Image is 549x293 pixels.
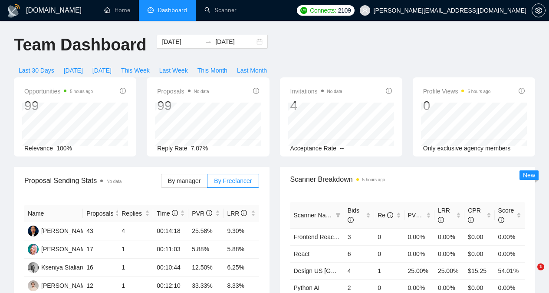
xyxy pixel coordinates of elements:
[241,210,247,216] span: info-circle
[205,38,212,45] span: to
[197,66,227,75] span: This Month
[157,145,187,152] span: Reply Rate
[434,245,464,262] td: 0.00%
[28,226,39,236] img: AM
[83,259,118,277] td: 16
[362,7,368,13] span: user
[153,259,188,277] td: 00:10:44
[205,38,212,45] span: swap-right
[70,89,93,94] time: 5 hours ago
[188,222,224,240] td: 25.58%
[215,37,255,47] input: End date
[438,217,444,223] span: info-circle
[153,240,188,259] td: 00:11:03
[106,179,122,184] span: No data
[206,210,212,216] span: info-circle
[294,250,310,257] a: React
[157,210,178,217] span: Time
[83,222,118,240] td: 43
[191,145,208,152] span: 7.07%
[148,7,154,13] span: dashboard
[41,226,91,236] div: [PERSON_NAME]
[519,263,540,284] iframe: Intercom live chat
[188,259,224,277] td: 12.50%
[237,66,267,75] span: Last Month
[162,37,201,47] input: Start date
[24,205,83,222] th: Name
[495,228,525,245] td: 0.00%
[88,63,116,77] button: [DATE]
[290,97,342,114] div: 4
[28,263,92,270] a: KSKseniya Staliarova
[404,262,434,279] td: 25.00%
[41,244,91,254] div: [PERSON_NAME]
[498,207,514,223] span: Score
[386,88,392,94] span: info-circle
[334,209,342,222] span: filter
[387,212,393,218] span: info-circle
[224,240,259,259] td: 5.88%
[83,205,118,222] th: Proposals
[340,145,344,152] span: --
[120,88,126,94] span: info-circle
[64,66,83,75] span: [DATE]
[495,245,525,262] td: 0.00%
[404,245,434,262] td: 0.00%
[290,145,337,152] span: Acceptance Rate
[92,66,112,75] span: [DATE]
[438,207,450,223] span: LRR
[434,228,464,245] td: 0.00%
[118,259,153,277] td: 1
[224,222,259,240] td: 9.30%
[188,240,224,259] td: 5.88%
[24,86,93,97] span: Opportunities
[290,174,525,185] span: Scanner Breakdown
[214,177,252,184] span: By Freelancer
[59,63,88,77] button: [DATE]
[227,210,247,217] span: LRR
[348,217,354,223] span: info-circle
[523,172,535,179] span: New
[464,262,494,279] td: $15.25
[121,66,150,75] span: This Week
[153,222,188,240] td: 00:14:18
[408,212,428,219] span: PVR
[168,177,201,184] span: By manager
[300,7,307,14] img: upwork-logo.png
[28,244,39,255] img: MU
[158,7,187,14] span: Dashboard
[310,6,336,15] span: Connects:
[118,222,153,240] td: 4
[423,97,491,114] div: 0
[204,7,237,14] a: searchScanner
[224,259,259,277] td: 6.25%
[344,245,374,262] td: 6
[159,66,188,75] span: Last Week
[253,88,259,94] span: info-circle
[118,240,153,259] td: 1
[498,217,504,223] span: info-circle
[28,245,91,252] a: MU[PERSON_NAME]
[348,207,359,223] span: Bids
[434,262,464,279] td: 25.00%
[294,267,388,274] a: Design US [GEOGRAPHIC_DATA]
[7,4,21,18] img: logo
[56,145,72,152] span: 100%
[537,263,544,270] span: 1
[344,228,374,245] td: 3
[374,262,404,279] td: 1
[532,7,546,14] a: setting
[423,145,511,152] span: Only exclusive agency members
[157,97,209,114] div: 99
[41,263,92,272] div: Kseniya Staliarova
[83,240,118,259] td: 17
[104,7,130,14] a: homeHome
[19,66,54,75] span: Last 30 Days
[232,63,272,77] button: Last Month
[28,262,39,273] img: KS
[404,228,434,245] td: 0.00%
[378,212,393,219] span: Re
[41,281,91,290] div: [PERSON_NAME]
[423,86,491,97] span: Profile Views
[344,262,374,279] td: 4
